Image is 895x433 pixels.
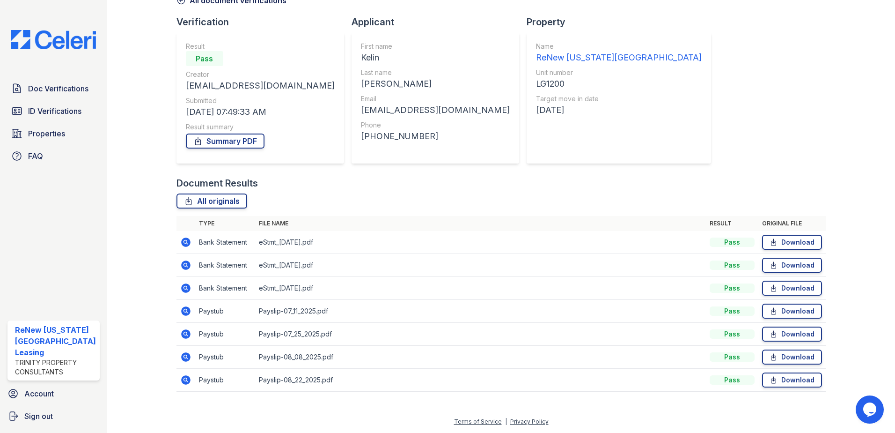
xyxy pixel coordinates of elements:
div: ReNew [US_STATE][GEOGRAPHIC_DATA] Leasing [15,324,96,358]
a: ID Verifications [7,102,100,120]
div: Target move in date [536,94,702,104]
span: ID Verifications [28,105,81,117]
img: CE_Logo_Blue-a8612792a0a2168367f1c8372b55b34899dd931a85d93a1a3d3e32e68fde9ad4.png [4,30,103,49]
th: Type [195,216,255,231]
a: Download [762,258,822,273]
div: Unit number [536,68,702,77]
td: Bank Statement [195,277,255,300]
iframe: chat widget [856,396,886,424]
a: All originals [176,194,247,209]
a: Download [762,281,822,296]
a: Download [762,327,822,342]
span: Sign out [24,411,53,422]
a: Sign out [4,407,103,426]
a: Name ReNew [US_STATE][GEOGRAPHIC_DATA] [536,42,702,64]
a: Account [4,384,103,403]
div: Creator [186,70,335,79]
div: LG1200 [536,77,702,90]
td: Payslip-08_22_2025.pdf [255,369,706,392]
td: Bank Statement [195,254,255,277]
td: eStmt_[DATE].pdf [255,254,706,277]
a: Doc Verifications [7,79,100,98]
div: Applicant [352,15,527,29]
div: Pass [710,261,755,270]
a: Download [762,350,822,365]
div: Trinity Property Consultants [15,358,96,377]
div: [DATE] 07:49:33 AM [186,105,335,119]
div: ReNew [US_STATE][GEOGRAPHIC_DATA] [536,51,702,64]
div: Name [536,42,702,51]
div: Pass [186,51,223,66]
div: Result summary [186,122,335,132]
td: Payslip-07_25_2025.pdf [255,323,706,346]
div: Property [527,15,719,29]
div: Pass [710,329,755,339]
div: [EMAIL_ADDRESS][DOMAIN_NAME] [186,79,335,92]
div: [EMAIL_ADDRESS][DOMAIN_NAME] [361,104,510,117]
div: Submitted [186,96,335,105]
div: Result [186,42,335,51]
td: eStmt_[DATE].pdf [255,277,706,300]
td: Paystub [195,323,255,346]
th: Result [706,216,758,231]
div: | [505,418,507,425]
div: Pass [710,375,755,385]
div: Pass [710,352,755,362]
a: Terms of Service [454,418,502,425]
a: Download [762,235,822,250]
span: Doc Verifications [28,83,88,94]
th: Original file [758,216,826,231]
a: Summary PDF [186,134,264,149]
td: eStmt_[DATE].pdf [255,231,706,254]
td: Paystub [195,369,255,392]
span: Account [24,388,54,399]
a: FAQ [7,147,100,165]
a: Properties [7,124,100,143]
div: Kelin [361,51,510,64]
div: [PERSON_NAME] [361,77,510,90]
div: Verification [176,15,352,29]
div: [PHONE_NUMBER] [361,130,510,143]
td: Bank Statement [195,231,255,254]
div: Pass [710,238,755,247]
td: Payslip-07_11_2025.pdf [255,300,706,323]
div: First name [361,42,510,51]
div: Phone [361,120,510,130]
div: Pass [710,306,755,316]
th: File name [255,216,706,231]
div: Email [361,94,510,104]
a: Download [762,304,822,319]
div: [DATE] [536,104,702,117]
a: Privacy Policy [510,418,549,425]
div: Pass [710,284,755,293]
div: Document Results [176,177,258,190]
span: Properties [28,128,65,139]
td: Paystub [195,346,255,369]
div: Last name [361,68,510,77]
a: Download [762,373,822,388]
td: Payslip-08_08_2025.pdf [255,346,706,369]
span: FAQ [28,150,43,162]
td: Paystub [195,300,255,323]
